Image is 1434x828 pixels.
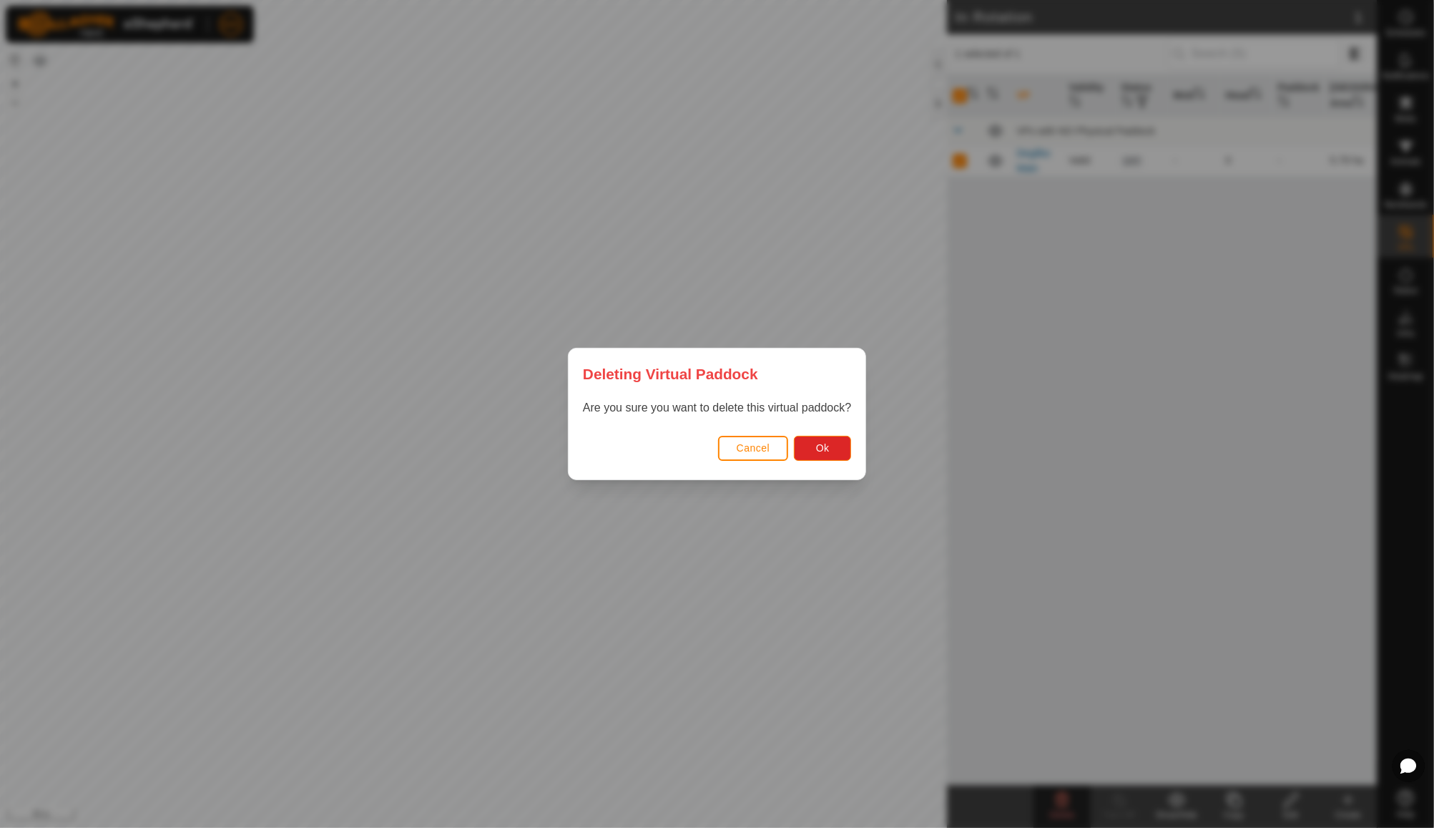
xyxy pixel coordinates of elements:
span: Cancel [737,442,770,454]
button: Cancel [718,436,789,461]
span: Ok [816,442,830,454]
span: Deleting Virtual Paddock [583,363,758,385]
p: Are you sure you want to delete this virtual paddock? [583,399,851,417]
button: Ok [794,436,851,461]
